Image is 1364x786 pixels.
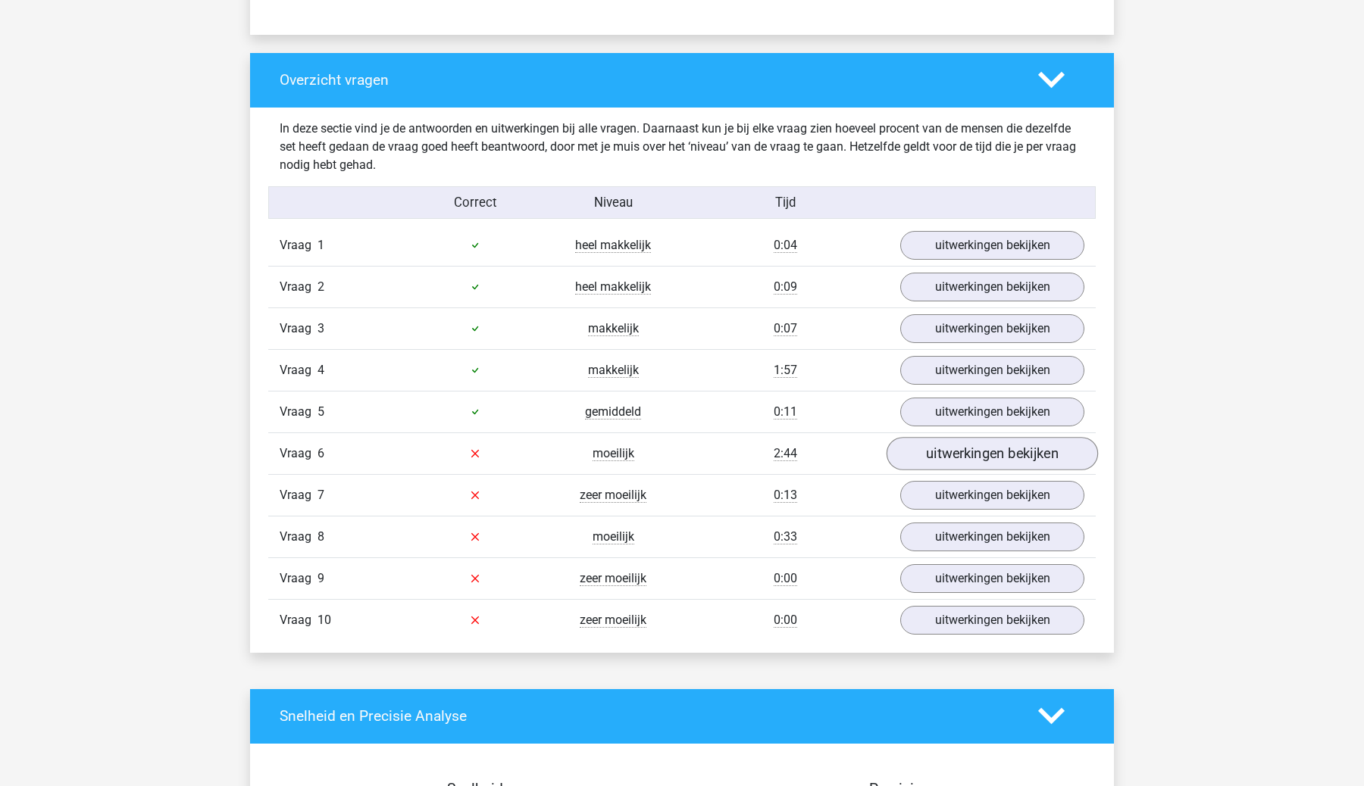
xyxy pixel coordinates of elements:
[318,446,324,460] span: 6
[318,488,324,502] span: 7
[774,571,797,586] span: 0:00
[588,321,639,336] span: makkelijk
[318,404,324,419] span: 5
[318,571,324,585] span: 9
[580,613,646,628] span: zeer moeilijk
[318,529,324,544] span: 8
[887,437,1098,470] a: uitwerkingen bekijken
[774,238,797,253] span: 0:04
[280,486,318,504] span: Vraag
[900,314,1084,343] a: uitwerkingen bekijken
[280,361,318,379] span: Vraag
[280,278,318,296] span: Vraag
[280,611,318,629] span: Vraag
[407,193,545,212] div: Correct
[318,613,331,627] span: 10
[900,398,1084,426] a: uitwerkingen bekijken
[280,707,1015,725] h4: Snelheid en Precisie Analyse
[900,356,1084,385] a: uitwerkingen bekijken
[900,564,1084,593] a: uitwerkingen bekijken
[280,444,318,463] span: Vraag
[318,363,324,377] span: 4
[280,528,318,546] span: Vraag
[774,404,797,420] span: 0:11
[575,238,651,253] span: heel makkelijk
[280,569,318,588] span: Vraag
[774,529,797,544] span: 0:33
[580,488,646,503] span: zeer moeilijk
[900,522,1084,551] a: uitwerkingen bekijken
[593,446,634,461] span: moeilijk
[280,71,1015,89] h4: Overzicht vragen
[900,481,1084,510] a: uitwerkingen bekijken
[544,193,682,212] div: Niveau
[774,279,797,295] span: 0:09
[280,403,318,421] span: Vraag
[575,279,651,295] span: heel makkelijk
[318,279,324,294] span: 2
[900,231,1084,260] a: uitwerkingen bekijken
[318,238,324,252] span: 1
[588,363,639,378] span: makkelijk
[774,446,797,461] span: 2:44
[900,606,1084,635] a: uitwerkingen bekijken
[580,571,646,586] span: zeer moeilijk
[774,321,797,336] span: 0:07
[900,273,1084,301] a: uitwerkingen bekijken
[682,193,889,212] div: Tijd
[268,120,1096,174] div: In deze sectie vind je de antwoorden en uitwerkingen bij alle vragen. Daarnaast kun je bij elke v...
[774,363,797,378] span: 1:57
[585,404,641,420] span: gemiddeld
[774,613,797,628] span: 0:00
[280,320,318,338] span: Vraag
[774,488,797,503] span: 0:13
[280,236,318,254] span: Vraag
[318,321,324,335] span: 3
[593,529,634,544] span: moeilijk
